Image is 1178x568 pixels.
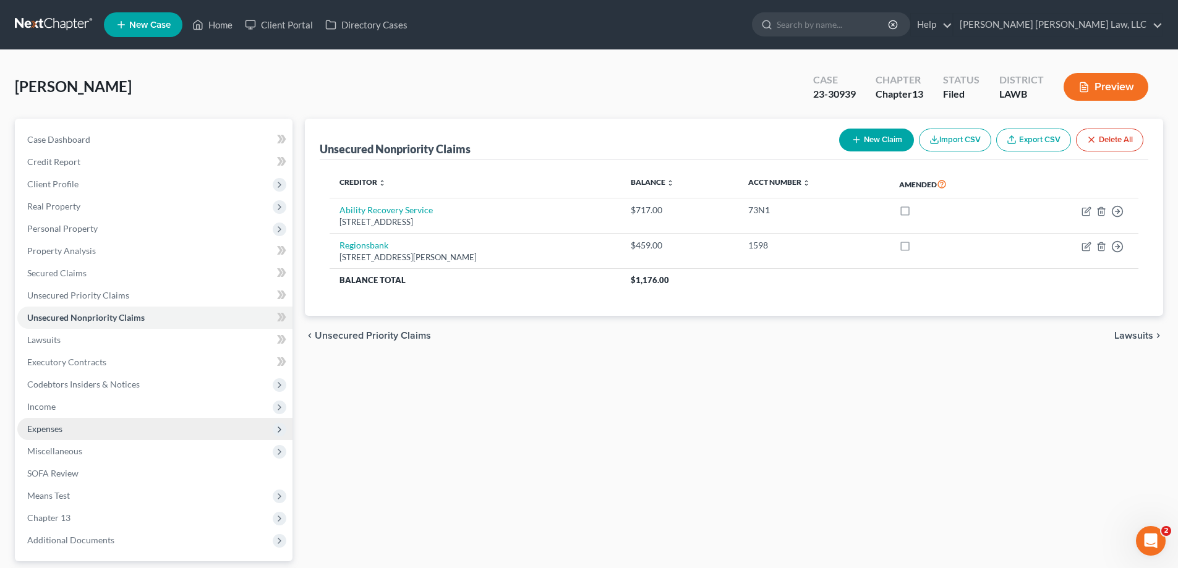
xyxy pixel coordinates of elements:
a: Secured Claims [17,262,292,284]
span: Secured Claims [27,268,87,278]
span: Property Analysis [27,245,96,256]
i: unfold_more [803,179,810,187]
div: District [999,73,1044,87]
div: [STREET_ADDRESS][PERSON_NAME] [339,252,611,263]
span: Unsecured Nonpriority Claims [27,312,145,323]
input: Search by name... [777,13,890,36]
i: unfold_more [378,179,386,187]
th: Balance Total [330,269,621,291]
iframe: Intercom live chat [1136,526,1166,556]
div: Filed [943,87,980,101]
span: Expenses [27,423,62,434]
a: Unsecured Nonpriority Claims [17,307,292,329]
a: Lawsuits [17,329,292,351]
i: chevron_left [305,331,315,341]
span: 13 [912,88,923,100]
span: Unsecured Priority Claims [27,290,129,300]
a: Creditor unfold_more [339,177,386,187]
span: Means Test [27,490,70,501]
div: $717.00 [631,204,728,216]
span: Client Profile [27,179,79,189]
span: Case Dashboard [27,134,90,145]
div: 23-30939 [813,87,856,101]
a: Help [911,14,952,36]
div: Unsecured Nonpriority Claims [320,142,471,156]
a: Ability Recovery Service [339,205,433,215]
span: $1,176.00 [631,275,669,285]
i: chevron_right [1153,331,1163,341]
a: [PERSON_NAME] [PERSON_NAME] Law, LLC [954,14,1163,36]
th: Amended [889,170,1014,198]
span: Lawsuits [1114,331,1153,341]
button: New Claim [839,129,914,151]
span: Lawsuits [27,334,61,345]
a: Case Dashboard [17,129,292,151]
div: 73N1 [748,204,880,216]
div: Status [943,73,980,87]
span: Income [27,401,56,412]
button: Preview [1064,73,1148,101]
span: Personal Property [27,223,98,234]
button: Import CSV [919,129,991,151]
button: Lawsuits chevron_right [1114,331,1163,341]
span: Real Property [27,201,80,211]
div: $459.00 [631,239,728,252]
a: Client Portal [239,14,319,36]
span: New Case [129,20,171,30]
a: Directory Cases [319,14,414,36]
a: Property Analysis [17,240,292,262]
span: Credit Report [27,156,80,167]
button: chevron_left Unsecured Priority Claims [305,331,431,341]
span: SOFA Review [27,468,79,478]
a: Credit Report [17,151,292,173]
div: 1598 [748,239,880,252]
span: Additional Documents [27,535,114,545]
a: Unsecured Priority Claims [17,284,292,307]
a: SOFA Review [17,462,292,485]
a: Regionsbank [339,240,388,250]
div: LAWB [999,87,1044,101]
span: Miscellaneous [27,446,82,456]
div: Case [813,73,856,87]
span: Unsecured Priority Claims [315,331,431,341]
a: Executory Contracts [17,351,292,373]
button: Delete All [1076,129,1143,151]
a: Home [186,14,239,36]
span: 2 [1161,526,1171,536]
a: Acct Number unfold_more [748,177,810,187]
i: unfold_more [667,179,674,187]
a: Balance unfold_more [631,177,674,187]
span: Executory Contracts [27,357,106,367]
div: Chapter [876,87,923,101]
span: Codebtors Insiders & Notices [27,379,140,389]
div: [STREET_ADDRESS] [339,216,611,228]
span: Chapter 13 [27,512,70,523]
span: [PERSON_NAME] [15,77,132,95]
a: Export CSV [996,129,1071,151]
div: Chapter [876,73,923,87]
